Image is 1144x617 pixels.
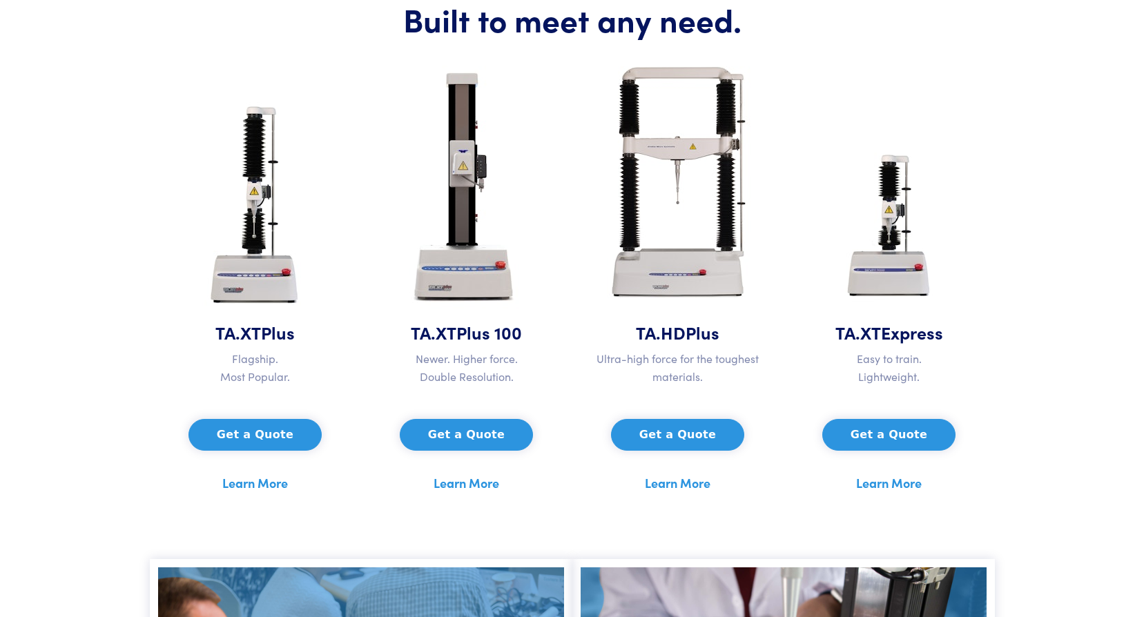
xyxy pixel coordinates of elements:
h5: TA.XT [792,320,987,344]
img: ta-hd-analyzer.jpg [585,44,771,320]
p: Newer. Higher force. Double Resolution. [369,350,564,385]
img: ta-xt-plus-analyzer.jpg [191,96,320,320]
a: Learn More [434,473,499,493]
button: Get a Quote [400,419,533,451]
span: Plus 100 [456,320,522,344]
span: Plus [686,320,719,344]
a: Learn More [856,473,922,493]
button: Get a Quote [822,419,956,451]
button: Get a Quote [188,419,322,451]
a: Learn More [222,473,288,493]
h5: TA.HD [581,320,775,344]
a: Learn More [645,473,710,493]
h5: TA.XT [369,320,564,344]
p: Ultra-high force for the toughest materials. [581,350,775,385]
span: Plus [261,320,295,344]
p: Easy to train. Lightweight. [792,350,987,385]
img: ta-xt-express-analyzer.jpg [830,130,949,320]
img: ta-xt-100-analyzer.jpg [398,55,536,320]
p: Flagship. Most Popular. [158,350,353,385]
h5: TA.XT [158,320,353,344]
span: Express [881,320,943,344]
button: Get a Quote [611,419,744,451]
